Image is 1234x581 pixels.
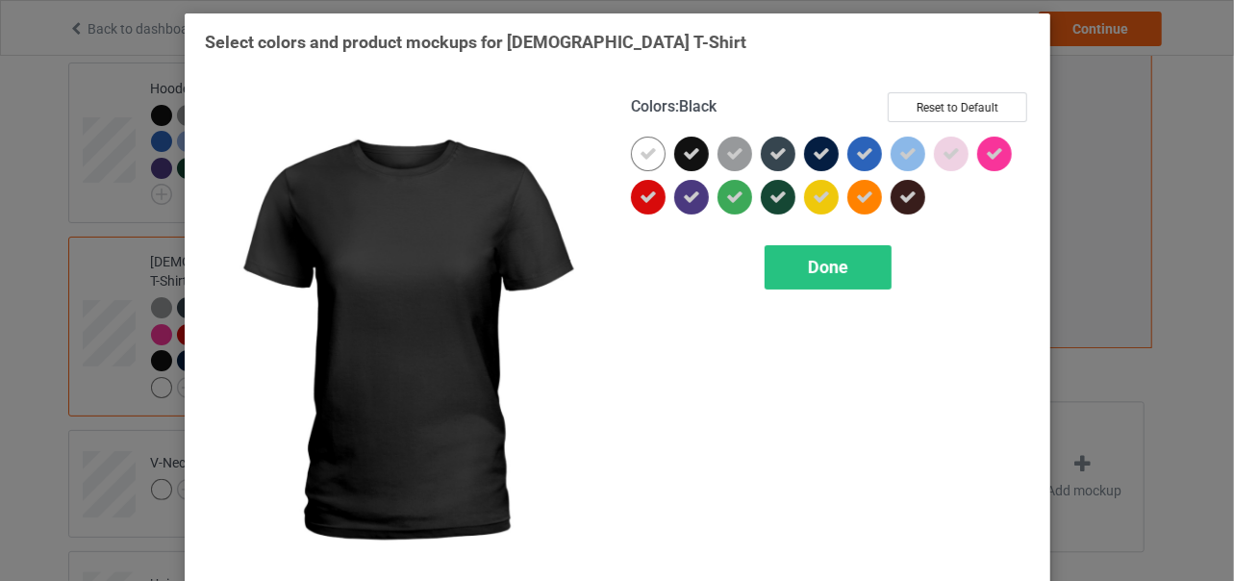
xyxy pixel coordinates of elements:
[631,97,675,115] span: Colors
[679,97,717,115] span: Black
[888,92,1027,122] button: Reset to Default
[631,97,717,117] h4: :
[205,32,746,52] span: Select colors and product mockups for [DEMOGRAPHIC_DATA] T-Shirt
[808,257,848,277] span: Done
